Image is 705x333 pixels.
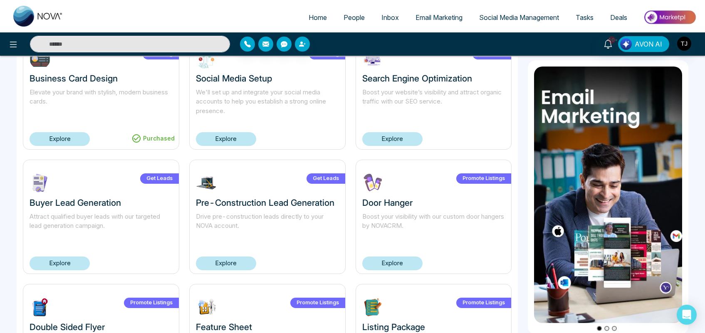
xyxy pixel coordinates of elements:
img: D2hWS1730737368.jpg [196,297,217,318]
div: Purchased [127,132,179,145]
p: We'll set up and integrate your social media accounts to help you establish a strong online prese... [196,88,339,116]
label: Promote Listings [124,298,179,308]
h3: Listing Package [362,322,505,332]
img: Lead Flow [620,38,632,50]
span: AVON AI [635,39,662,49]
a: 10+ [598,36,618,51]
p: Boost your website’s visibility and attract organic traffic with our SEO service. [362,88,505,116]
img: sYAVk1730743386.jpg [30,173,50,193]
a: Deals [602,10,636,25]
h3: Feature Sheet [196,322,339,332]
div: Open Intercom Messenger [677,305,697,325]
a: Inbox [373,10,407,25]
img: ABHm51732302824.jpg [196,48,217,69]
a: Explore [196,257,256,270]
span: 10+ [608,36,616,44]
label: Get Leads [307,173,345,184]
label: Promote Listings [290,298,345,308]
img: 2AeAQ1730737045.jpg [362,297,383,318]
button: Go to slide 2 [604,326,609,331]
a: Explore [30,132,90,146]
a: Email Marketing [407,10,471,25]
img: Market-place.gif [640,8,700,27]
img: item1.png [534,67,682,323]
span: Email Marketing [416,13,463,22]
button: Go to slide 1 [597,326,602,331]
a: Explore [196,132,256,146]
span: Social Media Management [479,13,559,22]
a: Explore [362,257,423,270]
img: FsSfh1730742515.jpg [196,173,217,193]
img: eYwbv1730743564.jpg [362,48,383,69]
p: Boost your visibility with our custom door hangers by NOVACRM. [362,212,505,240]
span: Deals [610,13,627,22]
p: Elevate your brand with stylish, modern business cards. [30,88,173,116]
span: People [344,13,365,22]
img: BbxDK1732303356.jpg [30,48,50,69]
p: Attract qualified buyer leads with our targeted lead generation campaign. [30,212,173,240]
a: Tasks [567,10,602,25]
a: Explore [362,132,423,146]
a: Social Media Management [471,10,567,25]
h3: Business Card Design [30,73,173,84]
h3: Door Hanger [362,197,505,208]
label: Promote Listings [456,298,511,308]
p: Drive pre-construction leads directly to your NOVA account. [196,212,339,240]
button: AVON AI [618,36,669,52]
h3: Pre-Construction Lead Generation [196,197,339,208]
img: Vlcuf1730739043.jpg [362,173,383,193]
img: User Avatar [677,37,691,51]
span: Tasks [576,13,594,22]
img: Nova CRM Logo [13,6,63,27]
span: Home [309,13,327,22]
a: Explore [30,257,90,270]
label: Promote Listings [456,173,511,184]
img: ZHOM21730738815.jpg [30,297,50,318]
button: Go to slide 3 [612,326,617,331]
a: People [335,10,373,25]
h3: Buyer Lead Generation [30,197,173,208]
h3: Social Media Setup [196,73,339,84]
a: Home [300,10,335,25]
span: Inbox [381,13,399,22]
h3: Search Engine Optimization [362,73,505,84]
h3: Double Sided Flyer [30,322,173,332]
label: Get Leads [140,173,179,184]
